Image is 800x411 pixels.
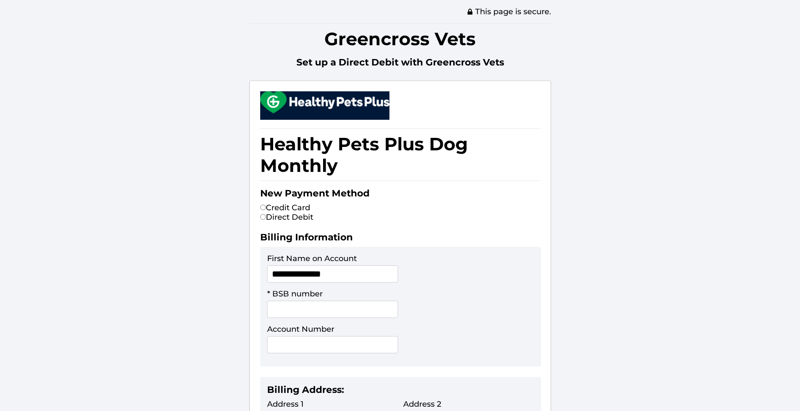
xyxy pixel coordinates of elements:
[249,23,551,54] h1: Greencross Vets
[260,212,313,222] label: Direct Debit
[260,203,310,212] label: Credit Card
[467,7,551,16] span: This page is secure.
[267,254,357,263] label: First Name on Account
[267,399,304,409] label: Address 1
[260,214,266,220] input: Direct Debit
[260,187,540,203] h2: New Payment Method
[260,128,540,181] h1: Healthy Pets Plus Dog Monthly
[260,205,266,210] input: Credit Card
[260,231,540,247] h2: Billing Information
[260,91,389,113] img: small.png
[403,399,441,409] label: Address 2
[267,324,334,334] label: Account Number
[267,384,534,399] h2: Billing Address:
[249,56,551,72] h2: Set up a Direct Debit with Greencross Vets
[267,289,323,299] label: * BSB number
